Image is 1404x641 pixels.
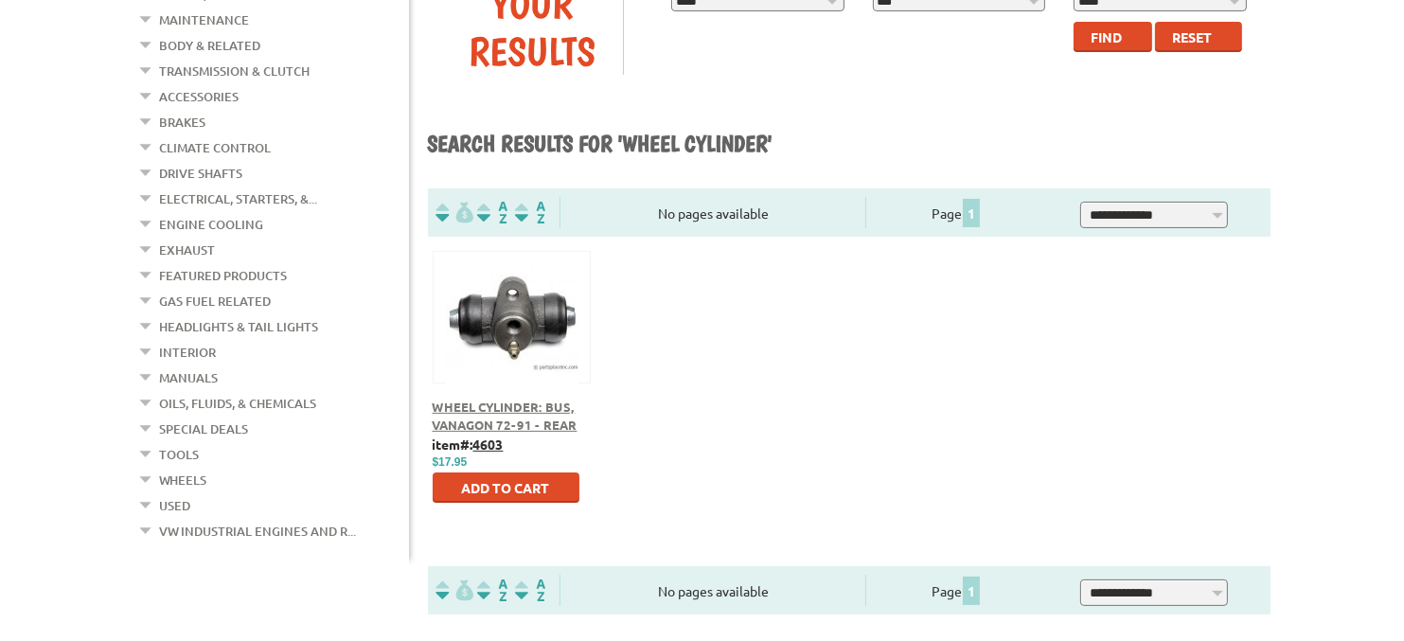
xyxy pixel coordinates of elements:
a: Featured Products [160,263,288,288]
img: Sort by Headline [473,579,511,601]
a: Engine Cooling [160,212,264,237]
button: Add to Cart [433,472,579,503]
span: Reset [1173,28,1213,45]
span: 1 [963,577,980,605]
a: Transmission & Clutch [160,59,311,83]
b: item#: [433,436,504,453]
div: Page [865,575,1046,606]
a: Special Deals [160,417,249,441]
div: Page [865,197,1046,228]
div: No pages available [560,581,865,601]
img: Sort by Sales Rank [511,579,549,601]
h1: Search results for 'WHEEL CYLINDER' [428,130,1271,160]
a: Headlights & Tail Lights [160,314,319,339]
img: Sort by Sales Rank [511,202,549,223]
a: Body & Related [160,33,261,58]
a: Gas Fuel Related [160,289,272,313]
a: Drive Shafts [160,161,243,186]
span: $17.95 [433,455,468,469]
span: 1 [963,199,980,227]
button: Reset [1155,22,1242,52]
span: Add to Cart [462,479,550,496]
a: Wheels [160,468,207,492]
span: Find [1092,28,1123,45]
a: Climate Control [160,135,272,160]
a: Wheel Cylinder: Bus, Vanagon 72-91 - Rear [433,399,578,434]
a: Tools [160,442,200,467]
img: Sort by Headline [473,202,511,223]
a: Oils, Fluids, & Chemicals [160,391,317,416]
img: filterpricelow.svg [435,579,473,601]
div: No pages available [560,204,865,223]
a: VW Industrial Engines and R... [160,519,357,543]
button: Find [1074,22,1152,52]
a: Electrical, Starters, &... [160,187,318,211]
a: Used [160,493,191,518]
a: Interior [160,340,217,365]
a: Brakes [160,110,206,134]
u: 4603 [473,436,504,453]
a: Manuals [160,365,219,390]
a: Accessories [160,84,240,109]
a: Exhaust [160,238,216,262]
a: Maintenance [160,8,250,32]
img: filterpricelow.svg [435,202,473,223]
